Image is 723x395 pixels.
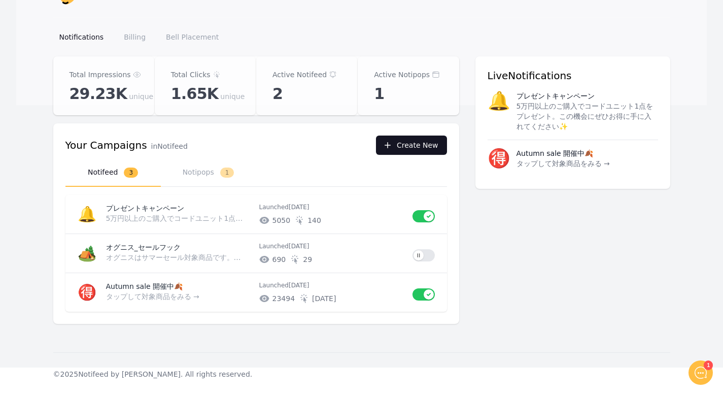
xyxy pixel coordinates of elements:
[78,283,96,301] span: 🉐
[374,69,430,81] p: Active Notipops
[376,136,447,155] button: Create New
[272,69,327,81] p: Active Notifeed
[16,135,187,155] button: New conversation
[272,215,291,225] span: # of unique impressions
[15,68,188,116] h2: Don't see Notifeed in your header? Let me know and I'll set it up! ✅
[220,91,245,102] span: unique
[85,330,128,336] span: We run on Gist
[124,168,138,178] span: 3
[259,242,404,250] p: Launched
[106,281,251,291] p: Autumn sale 開催中🍂
[15,49,188,65] h1: Hello!
[488,69,658,83] h3: Live Notifications
[118,28,152,46] a: Billing
[106,213,247,223] p: 5万円以上のご購入でコードユニット1点をプレゼント。この機会にぜひお得に手に入れてください✨
[688,360,713,385] iframe: gist-messenger-bubble-iframe
[151,141,188,151] p: in Notifeed
[517,101,658,131] p: 5万円以上のご購入でコードユニット1点をプレゼント。この機会にぜひお得に手に入れてください✨
[171,85,219,103] span: 1.65K
[517,148,594,158] p: Autumn sale 開催中🍂
[289,282,309,289] time: 2025-08-13T14:12:34.913Z
[220,168,234,178] span: 1
[70,85,127,103] span: 29.23K
[65,159,161,187] button: Notifeed3
[488,148,510,169] span: 🉐
[106,291,247,302] p: タップして対象商品をみる →
[160,28,225,46] a: Bell Placement
[106,242,251,252] p: オグニス_セールフック
[259,203,404,211] p: Launched
[53,28,110,46] a: Notifications
[65,234,447,273] a: 🏕️オグニス_セールフックオグニスはサマーセール対象商品です。お得に購入できるのは8/31まで。お早めにご確認ください！Launched[DATE]69029
[272,254,286,265] span: # of unique impressions
[307,215,321,225] span: # of unique clicks
[272,85,283,103] span: 2
[78,205,96,223] span: 🔔
[65,138,147,152] h3: Your Campaigns
[185,370,252,378] span: All rights reserved.
[289,243,309,250] time: 2025-08-22T01:03:02.936Z
[70,69,131,81] p: Total Impressions
[289,204,309,211] time: 2025-09-20T00:53:52.828Z
[78,244,96,262] span: 🏕️
[374,85,384,103] span: 1
[488,91,510,131] span: 🔔
[171,69,211,81] p: Total Clicks
[517,158,610,169] p: タップして対象商品をみる →
[129,91,153,102] span: unique
[65,141,122,149] span: New conversation
[259,281,404,289] p: Launched
[272,293,295,304] span: # of unique impressions
[106,203,251,213] p: プレゼントキャンペーン
[303,254,312,265] span: # of unique clicks
[65,273,447,312] a: 🉐Autumn sale 開催中🍂タップして対象商品をみる →Launched[DATE]23494[DATE]
[65,159,447,187] nav: Tabs
[161,159,256,187] button: Notipops1
[312,293,336,304] span: # of unique clicks
[106,252,247,262] p: オグニスはサマーセール対象商品です。お得に購入できるのは8/31まで。お早めにご確認ください！
[53,370,183,378] span: © 2025 Notifeed by [PERSON_NAME].
[517,91,595,101] p: プレゼントキャンペーン
[65,195,447,234] a: 🔔プレゼントキャンペーン5万円以上のご購入でコードユニット1点をプレゼント。この機会にぜひお得に手に入れてください✨Launched[DATE]5050140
